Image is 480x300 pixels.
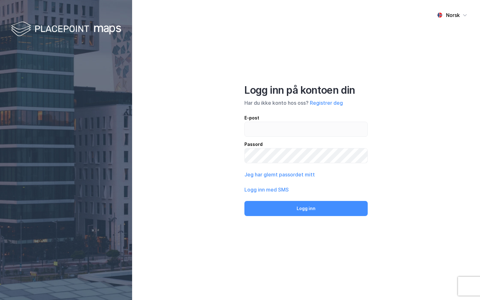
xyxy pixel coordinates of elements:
[446,11,460,19] div: Norsk
[244,171,315,178] button: Jeg har glemt passordet mitt
[244,84,368,97] div: Logg inn på kontoen din
[310,99,343,107] button: Registrer deg
[244,114,368,122] div: E-post
[244,99,368,107] div: Har du ikke konto hos oss?
[244,201,368,216] button: Logg inn
[11,20,121,39] img: logo-white.f07954bde2210d2a523dddb988cd2aa7.svg
[244,186,289,193] button: Logg inn med SMS
[244,141,368,148] div: Passord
